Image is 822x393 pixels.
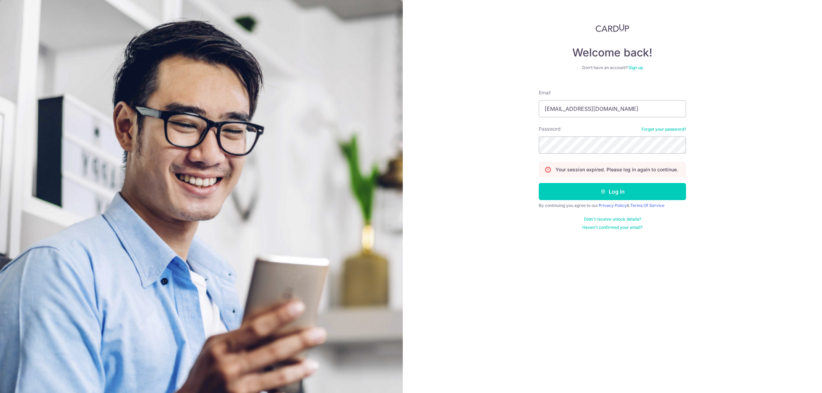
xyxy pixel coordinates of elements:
input: Enter your Email [539,100,686,117]
label: Email [539,89,550,96]
a: Sign up [628,65,643,70]
a: Privacy Policy [599,203,627,208]
a: Terms Of Service [630,203,664,208]
a: Didn't receive unlock details? [584,217,641,222]
img: CardUp Logo [596,24,629,32]
label: Password [539,126,561,132]
a: Forgot your password? [642,127,686,132]
div: Don’t have an account? [539,65,686,70]
a: Haven't confirmed your email? [582,225,643,230]
h4: Welcome back! [539,46,686,60]
div: By continuing you agree to our & [539,203,686,208]
p: Your session expired. Please log in again to continue. [556,166,678,173]
button: Log in [539,183,686,200]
